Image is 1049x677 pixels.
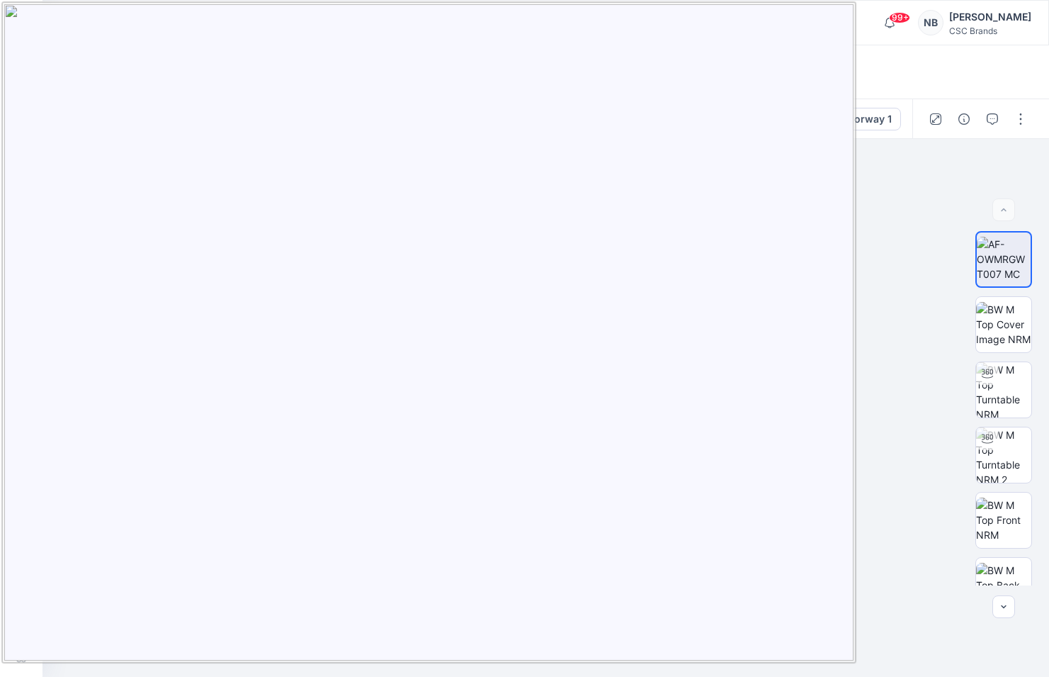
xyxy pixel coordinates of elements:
[976,498,1031,542] img: BW M Top Front NRM
[949,26,1031,36] div: CSC Brands
[976,302,1031,347] img: BW M Top Cover Image NRM
[949,9,1031,26] div: [PERSON_NAME]
[918,10,943,35] div: NB
[953,108,975,130] button: Details
[813,108,901,130] button: Colorway 1
[976,362,1031,418] img: BW M Top Turntable NRM
[976,427,1031,483] img: BW M Top Turntable NRM 2
[838,111,892,127] div: Colorway 1
[977,237,1031,281] img: AF-OWMRGWT007 MC
[889,12,910,23] span: 99+
[976,563,1031,608] img: BW M Top Back NRM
